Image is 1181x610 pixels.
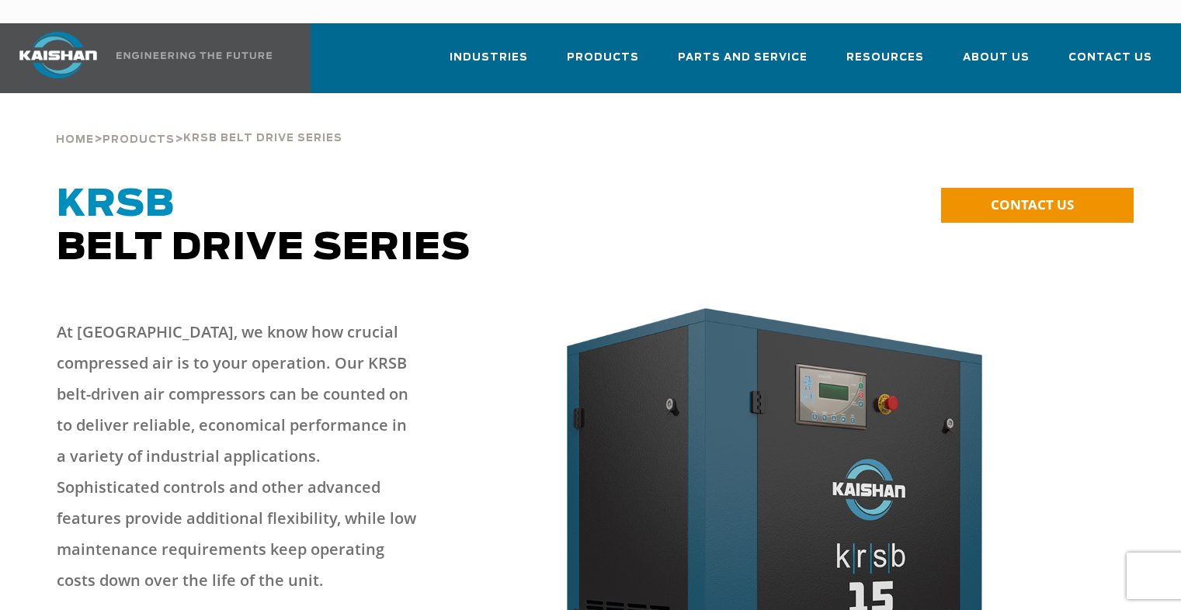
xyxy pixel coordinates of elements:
img: Engineering the future [116,52,272,59]
div: > > [56,93,342,152]
p: At [GEOGRAPHIC_DATA], we know how crucial compressed air is to your operation. Our KRSB belt-driv... [57,317,420,596]
a: Products [567,37,639,90]
span: KRSB [57,186,175,224]
a: About Us [963,37,1030,90]
span: Parts and Service [678,49,808,67]
span: Contact Us [1068,49,1152,67]
span: Products [102,135,175,145]
a: Industries [450,37,528,90]
span: About Us [963,49,1030,67]
a: Products [102,132,175,146]
span: Products [567,49,639,67]
span: Belt Drive Series [57,186,471,267]
span: krsb belt drive series [183,133,342,144]
span: Resources [846,49,924,67]
span: Home [56,135,94,145]
a: Home [56,132,94,146]
span: Industries [450,49,528,67]
a: Resources [846,37,924,90]
a: Contact Us [1068,37,1152,90]
a: CONTACT US [941,188,1134,223]
span: CONTACT US [991,196,1074,213]
a: Parts and Service [678,37,808,90]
